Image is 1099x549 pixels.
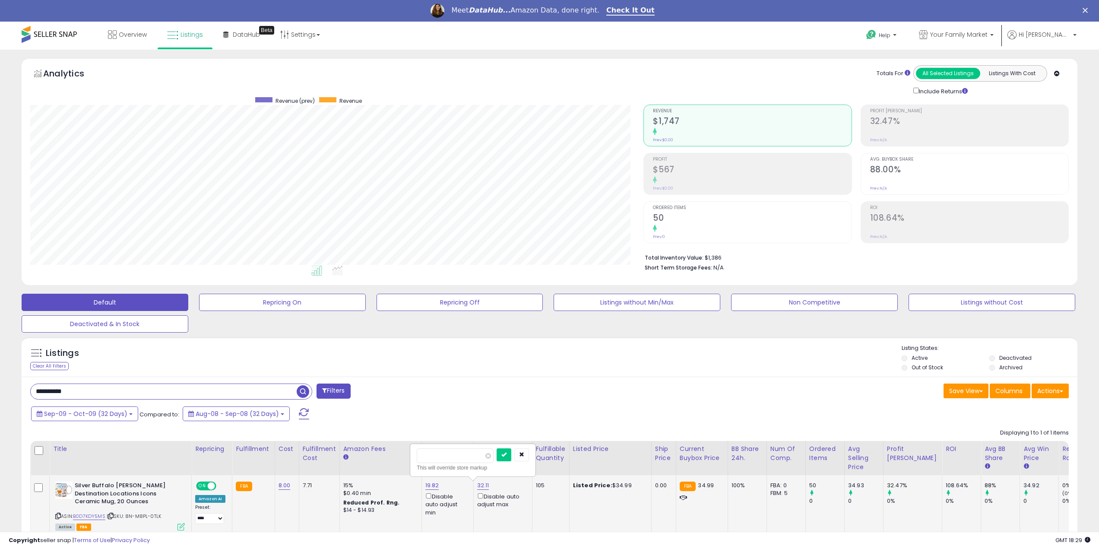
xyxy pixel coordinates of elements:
button: Save View [944,384,988,398]
a: Terms of Use [74,536,111,544]
div: Fulfillment Cost [303,444,336,463]
a: B0D7KDY5MS [73,513,105,520]
div: Disable auto adjust min [425,492,467,517]
div: Num of Comp. [770,444,802,463]
span: Hi [PERSON_NAME] [1019,30,1070,39]
div: Tooltip anchor [259,26,274,35]
div: 50 [809,482,844,489]
label: Deactivated [999,354,1032,362]
b: Reduced Prof. Rng. [343,499,400,506]
p: Listing States: [902,344,1077,352]
span: Compared to: [139,410,179,419]
span: Revenue (prev) [276,97,315,105]
h2: 88.00% [870,165,1068,176]
button: Filters [317,384,350,399]
a: Privacy Policy [112,536,150,544]
h5: Listings [46,347,79,359]
b: Total Inventory Value: [645,254,703,261]
div: 100% [732,482,760,489]
small: FBA [236,482,252,491]
div: 0% [887,497,942,505]
span: | SKU: 8N-M8PL-0TLK [107,513,161,520]
div: 0% [1062,497,1097,505]
div: Cost [279,444,295,454]
span: N/A [713,263,724,272]
div: 15% [343,482,415,489]
a: Help [859,23,905,50]
a: Listings [161,22,209,48]
span: Revenue [653,109,851,114]
div: Avg Win Price [1023,444,1055,463]
a: Settings [274,22,326,48]
div: This will override store markup [417,463,529,472]
div: 32.47% [887,482,942,489]
div: Totals For [877,70,910,78]
img: 51CwtUJTLhL._SL40_.jpg [55,482,73,499]
span: Help [879,32,890,39]
span: Columns [995,387,1023,395]
a: 8.00 [279,481,291,490]
button: All Selected Listings [916,68,980,79]
button: Sep-09 - Oct-09 (32 Days) [31,406,138,421]
span: Your Family Market [930,30,988,39]
h2: $567 [653,165,851,176]
div: FBM: 5 [770,489,799,497]
small: Prev: $0.00 [653,137,673,143]
strong: Copyright [9,536,40,544]
button: Columns [990,384,1030,398]
a: Check It Out [606,6,655,16]
a: Overview [101,22,153,48]
span: All listings currently available for purchase on Amazon [55,524,75,531]
button: Default [22,294,188,311]
span: Overview [119,30,147,39]
div: Close [1083,8,1091,13]
div: 0 [848,497,883,505]
button: Non Competitive [731,294,898,311]
small: (0%) [1062,490,1074,497]
div: $14 - $14.93 [343,507,415,514]
div: 0% [946,497,981,505]
small: Prev: N/A [870,137,887,143]
div: 0 [1023,497,1058,505]
div: 34.92 [1023,482,1058,489]
div: Current Buybox Price [680,444,724,463]
div: FBA: 0 [770,482,799,489]
span: Profit [PERSON_NAME] [870,109,1068,114]
span: Aug-08 - Sep-08 (32 Days) [196,409,279,418]
small: FBA [680,482,696,491]
label: Active [912,354,928,362]
span: ROI [870,206,1068,210]
div: Profit [PERSON_NAME] [887,444,938,463]
span: FBA [76,524,91,531]
h5: Analytics [43,67,101,82]
small: Avg Win Price. [1023,463,1029,470]
div: 0 [809,497,844,505]
button: Actions [1032,384,1069,398]
button: Listings without Min/Max [554,294,720,311]
div: ASIN: [55,482,185,530]
span: Sep-09 - Oct-09 (32 Days) [44,409,127,418]
div: Fulfillment [236,444,271,454]
a: 19.82 [425,481,439,490]
span: Revenue [339,97,362,105]
small: Prev: N/A [870,186,887,191]
button: Listings With Cost [980,68,1044,79]
div: Amazon AI [195,495,225,503]
button: Aug-08 - Sep-08 (32 Days) [183,406,290,421]
div: Ordered Items [809,444,841,463]
div: Listed Price [573,444,648,454]
small: Prev: 0 [653,234,665,239]
h2: $1,747 [653,116,851,128]
li: $1,386 [645,252,1062,262]
span: 2025-10-10 18:29 GMT [1055,536,1090,544]
i: DataHub... [469,6,510,14]
label: Archived [999,364,1023,371]
h2: 108.64% [870,213,1068,225]
div: 7.71 [303,482,333,489]
div: Disable auto adjust max [477,492,526,508]
div: 108.64% [946,482,981,489]
a: Your Family Market [912,22,1000,50]
span: ON [197,482,208,490]
div: Fulfillable Quantity [536,444,566,463]
span: DataHub [233,30,260,39]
